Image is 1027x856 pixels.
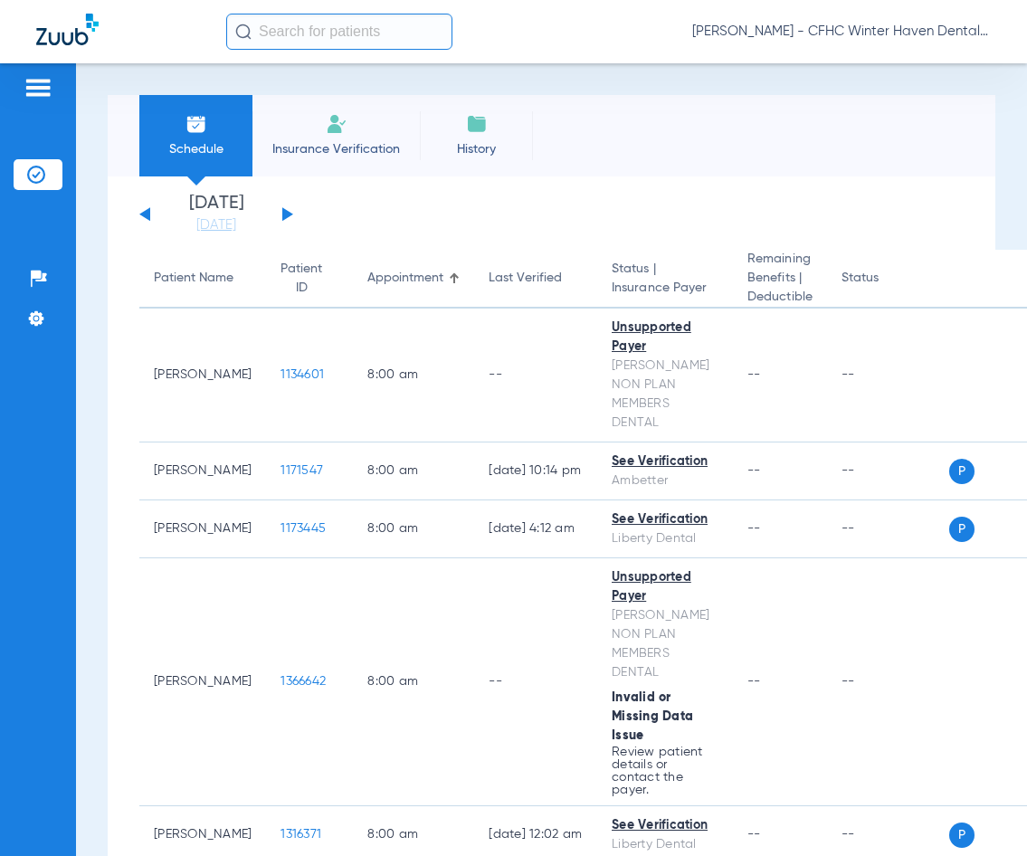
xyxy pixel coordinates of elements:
[353,500,474,558] td: 8:00 AM
[281,464,323,477] span: 1171547
[489,269,583,288] div: Last Verified
[612,746,718,796] p: Review patient details or contact the payer.
[353,442,474,500] td: 8:00 AM
[612,691,693,742] span: Invalid or Missing Data Issue
[612,357,718,433] div: [PERSON_NAME] NON PLAN MEMBERS DENTAL
[612,510,718,529] div: See Verification
[154,269,252,288] div: Patient Name
[367,269,443,288] div: Appointment
[281,260,338,298] div: Patient ID
[474,500,597,558] td: [DATE] 4:12 AM
[139,558,266,806] td: [PERSON_NAME]
[827,250,949,309] th: Status
[474,442,597,500] td: [DATE] 10:14 PM
[747,464,761,477] span: --
[281,368,324,381] span: 1134601
[154,269,233,288] div: Patient Name
[162,195,271,234] li: [DATE]
[281,522,326,535] span: 1173445
[36,14,99,45] img: Zuub Logo
[949,517,975,542] span: P
[733,250,827,309] th: Remaining Benefits |
[612,529,718,548] div: Liberty Dental
[353,558,474,806] td: 8:00 AM
[185,113,207,135] img: Schedule
[433,140,519,158] span: History
[281,675,326,688] span: 1366642
[612,835,718,854] div: Liberty Dental
[612,452,718,471] div: See Verification
[281,260,322,298] div: Patient ID
[153,140,239,158] span: Schedule
[266,140,406,158] span: Insurance Verification
[612,606,718,682] div: [PERSON_NAME] NON PLAN MEMBERS DENTAL
[747,828,761,841] span: --
[827,500,949,558] td: --
[326,113,347,135] img: Manual Insurance Verification
[226,14,452,50] input: Search for patients
[747,288,813,307] span: Deductible
[139,309,266,442] td: [PERSON_NAME]
[747,675,761,688] span: --
[612,319,718,357] div: Unsupported Payer
[235,24,252,40] img: Search Icon
[24,77,52,99] img: hamburger-icon
[139,500,266,558] td: [PERSON_NAME]
[162,216,271,234] a: [DATE]
[747,368,761,381] span: --
[827,558,949,806] td: --
[489,269,562,288] div: Last Verified
[612,816,718,835] div: See Verification
[612,279,718,298] span: Insurance Payer
[949,823,975,848] span: P
[747,522,761,535] span: --
[139,442,266,500] td: [PERSON_NAME]
[612,471,718,490] div: Ambetter
[949,459,975,484] span: P
[353,309,474,442] td: 8:00 AM
[597,250,733,309] th: Status |
[612,568,718,606] div: Unsupported Payer
[692,23,991,41] span: [PERSON_NAME] - CFHC Winter Haven Dental
[466,113,488,135] img: History
[827,309,949,442] td: --
[281,828,321,841] span: 1316371
[367,269,460,288] div: Appointment
[474,558,597,806] td: --
[827,442,949,500] td: --
[474,309,597,442] td: --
